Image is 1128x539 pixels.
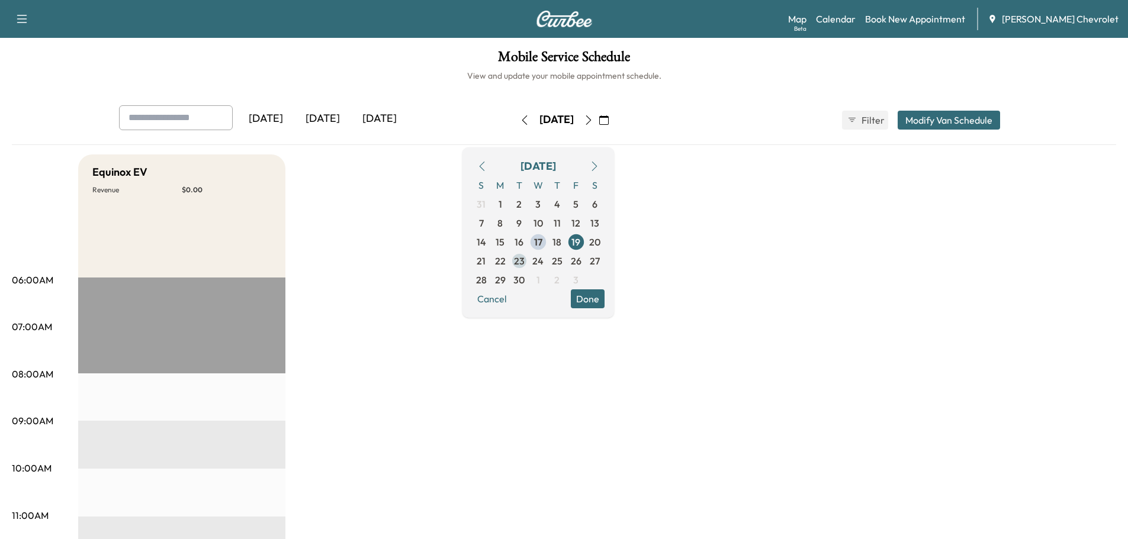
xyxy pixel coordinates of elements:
p: 09:00AM [12,414,53,428]
span: 5 [573,197,579,211]
span: 3 [573,273,579,287]
div: Beta [794,24,806,33]
h6: View and update your mobile appointment schedule. [12,70,1116,82]
span: 10 [534,216,543,230]
div: [DATE] [294,105,351,133]
img: Curbee Logo [536,11,593,27]
p: 08:00AM [12,367,53,381]
span: 2 [516,197,522,211]
span: Filter [862,113,883,127]
span: 28 [476,273,487,287]
span: 15 [496,235,504,249]
span: 3 [535,197,541,211]
p: Revenue [92,185,182,195]
span: 9 [516,216,522,230]
button: Modify Van Schedule [898,111,1000,130]
span: 16 [515,235,523,249]
span: 6 [592,197,597,211]
span: 12 [571,216,580,230]
span: 31 [477,197,486,211]
span: 20 [589,235,600,249]
span: 1 [536,273,540,287]
a: MapBeta [788,12,806,26]
span: 17 [534,235,542,249]
span: T [548,176,567,195]
p: 10:00AM [12,461,52,475]
span: F [567,176,586,195]
span: 4 [554,197,560,211]
p: 11:00AM [12,508,49,522]
span: W [529,176,548,195]
h5: Equinox EV [92,164,147,180]
span: 23 [514,254,525,268]
div: [DATE] [237,105,294,133]
a: Book New Appointment [865,12,965,26]
span: 22 [495,254,506,268]
span: [PERSON_NAME] Chevrolet [1002,12,1119,26]
span: T [510,176,529,195]
span: 11 [554,216,561,230]
button: Done [571,289,605,308]
p: 06:00AM [12,273,53,287]
span: 21 [477,254,486,268]
span: 19 [571,235,580,249]
button: Cancel [472,289,512,308]
span: S [586,176,605,195]
span: 29 [495,273,506,287]
span: 18 [552,235,561,249]
span: 26 [571,254,581,268]
span: M [491,176,510,195]
span: 30 [513,273,525,287]
span: 7 [479,216,484,230]
div: [DATE] [539,112,574,127]
div: [DATE] [351,105,408,133]
div: [DATE] [520,158,556,175]
p: $ 0.00 [182,185,271,195]
span: 24 [532,254,544,268]
span: 25 [552,254,563,268]
span: 8 [497,216,503,230]
button: Filter [842,111,888,130]
span: 27 [590,254,600,268]
a: Calendar [816,12,856,26]
span: 14 [477,235,486,249]
h1: Mobile Service Schedule [12,50,1116,70]
span: 1 [499,197,502,211]
span: 2 [554,273,560,287]
span: 13 [590,216,599,230]
span: S [472,176,491,195]
p: 07:00AM [12,319,52,334]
